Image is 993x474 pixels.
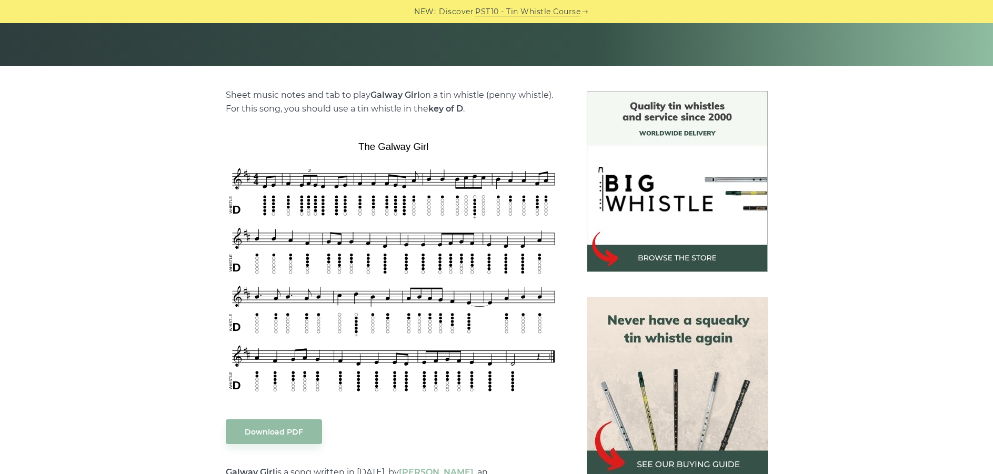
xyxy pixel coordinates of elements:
[370,90,420,100] strong: Galway Girl
[475,6,580,18] a: PST10 - Tin Whistle Course
[439,6,474,18] span: Discover
[587,91,768,272] img: BigWhistle Tin Whistle Store
[226,137,561,398] img: The Galway Girl Tin Whistle Tab & Sheet Music
[414,6,436,18] span: NEW:
[226,419,322,444] a: Download PDF
[428,104,463,114] strong: key of D
[226,88,561,116] p: Sheet music notes and tab to play on a tin whistle (penny whistle). For this song, you should use...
